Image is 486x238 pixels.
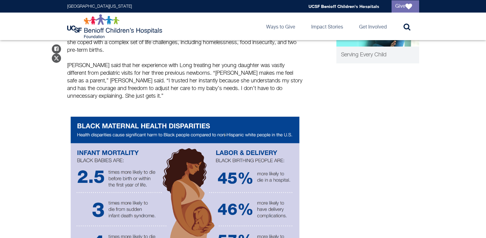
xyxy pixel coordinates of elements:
a: Ways to Give [261,13,300,40]
a: [GEOGRAPHIC_DATA][US_STATE] [67,4,132,9]
img: Logo for UCSF Benioff Children's Hospitals Foundation [67,14,164,39]
a: Impact Stories [306,13,348,40]
span: Serving Every Child [341,52,386,58]
a: Give [392,0,419,13]
a: UCSF Benioff Children's Hospitals [308,4,379,9]
p: [PERSON_NAME] said that her experience with Long treating her young daughter was vastly different... [67,62,303,100]
a: Get Involved [354,13,392,40]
